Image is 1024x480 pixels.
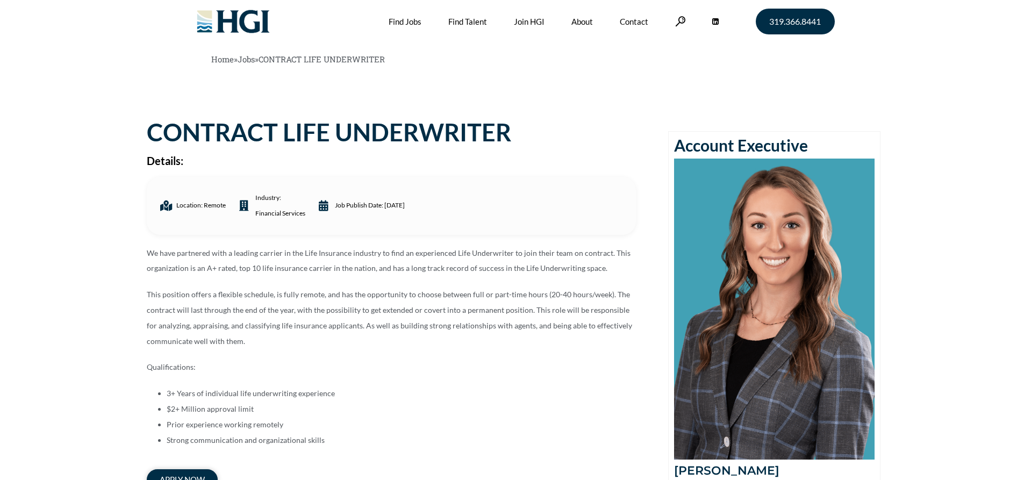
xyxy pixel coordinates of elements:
li: Prior experience working remotely [167,417,636,433]
span: Location: Remote [174,198,226,213]
span: » » [211,54,385,65]
span: Job Publish date: [DATE] [332,198,405,213]
span: CONTRACT LIFE UNDERWRITER [259,54,385,65]
a: Financial Services [255,206,305,221]
a: Search [675,16,686,26]
span: 319.366.8441 [769,17,821,26]
li: 3+ Years of individual life underwriting experience [167,386,636,402]
a: 319.366.8441 [756,9,835,34]
li: $2+ Million approval limit [167,402,636,417]
span: industry: [253,190,305,221]
p: We have partnered with a leading carrier in the Life Insurance industry to find an experienced Li... [147,246,636,277]
a: Home [211,54,234,65]
li: Strong communication and organizational skills [167,433,636,448]
h2: Details: [147,155,636,166]
h2: Account Executive [674,137,875,153]
p: This position offers a flexible schedule, is fully remote, and has the opportunity to choose betw... [147,287,636,349]
h2: [PERSON_NAME] [674,465,875,477]
p: Qualifications: [147,360,636,375]
h1: CONTRACT LIFE UNDERWRITER [147,120,636,145]
a: Jobs [238,54,255,65]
